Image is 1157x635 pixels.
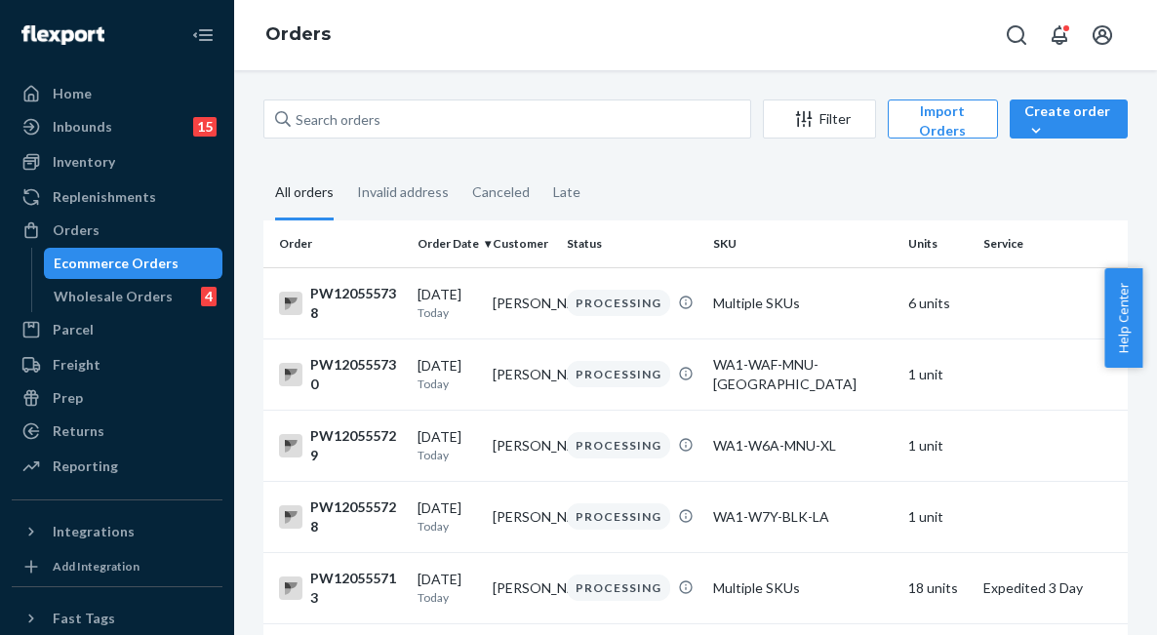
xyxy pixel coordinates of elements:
td: 1 unit [900,481,976,552]
div: Replenishments [53,187,156,207]
div: Add Integration [53,558,140,575]
button: Fast Tags [12,603,222,634]
button: Open Search Box [997,16,1036,55]
div: Parcel [53,320,94,339]
a: Inventory [12,146,222,178]
div: Ecommerce Orders [54,254,179,273]
a: Add Integration [12,555,222,578]
td: 1 unit [900,338,976,410]
div: PROCESSING [567,503,670,530]
td: [PERSON_NAME] [485,267,560,338]
td: [PERSON_NAME] [485,338,560,410]
div: Freight [53,355,100,375]
div: Reporting [53,456,118,476]
a: Wholesale Orders4 [44,281,223,312]
button: Help Center [1104,268,1142,368]
td: [PERSON_NAME] [485,481,560,552]
div: Wholesale Orders [54,287,173,306]
div: Create order [1024,101,1113,140]
div: Customer [493,235,552,252]
div: PROCESSING [567,432,670,458]
th: SKU [705,220,900,267]
th: Order [263,220,410,267]
th: Order Date [410,220,485,267]
a: Freight [12,349,222,380]
div: 4 [201,287,217,306]
a: Inbounds15 [12,111,222,142]
a: Orders [265,23,331,45]
div: Filter [764,109,875,129]
div: 15 [193,117,217,137]
a: Replenishments [12,181,222,213]
div: PROCESSING [567,361,670,387]
div: PW120555729 [279,426,402,465]
p: Expedited 3 Day [983,578,1114,598]
div: PROCESSING [567,290,670,316]
div: WA1-W6A-MNU-XL [713,436,893,456]
button: Open notifications [1040,16,1079,55]
button: Import Orders [888,99,998,139]
button: Open account menu [1083,16,1122,55]
td: 18 units [900,552,976,623]
a: Home [12,78,222,109]
div: Late [553,167,580,218]
th: Service [976,220,1122,267]
div: Fast Tags [53,609,115,628]
div: [DATE] [418,285,477,321]
div: [DATE] [418,498,477,535]
a: Parcel [12,314,222,345]
td: 1 unit [900,410,976,481]
a: Ecommerce Orders [44,248,223,279]
div: PW120555728 [279,497,402,536]
td: Multiple SKUs [705,552,900,623]
div: All orders [275,167,334,220]
div: PROCESSING [567,575,670,601]
button: Create order [1010,99,1128,139]
th: Status [559,220,705,267]
div: Integrations [53,522,135,541]
div: PW120555730 [279,355,402,394]
div: PW120555713 [279,569,402,608]
p: Today [418,518,477,535]
div: Invalid address [357,167,449,218]
td: Multiple SKUs [705,267,900,338]
div: WA1-W7Y-BLK-LA [713,507,893,527]
p: Today [418,589,477,606]
a: Reporting [12,451,222,482]
iframe: Opens a widget where you can chat to one of our agents [1033,576,1137,625]
p: Today [418,304,477,321]
div: Canceled [472,167,530,218]
img: Flexport logo [21,25,104,45]
div: Inbounds [53,117,112,137]
td: [PERSON_NAME] [485,552,560,623]
ol: breadcrumbs [250,7,346,63]
td: 6 units [900,267,976,338]
div: [DATE] [418,356,477,392]
p: Today [418,376,477,392]
div: [DATE] [418,427,477,463]
button: Integrations [12,516,222,547]
p: Today [418,447,477,463]
div: Inventory [53,152,115,172]
div: Prep [53,388,83,408]
a: Prep [12,382,222,414]
button: Filter [763,99,876,139]
a: Returns [12,416,222,447]
div: Home [53,84,92,103]
div: WA1-WAF-MNU-[GEOGRAPHIC_DATA] [713,355,893,394]
div: Orders [53,220,100,240]
button: Close Navigation [183,16,222,55]
a: Orders [12,215,222,246]
input: Search orders [263,99,751,139]
th: Units [900,220,976,267]
div: [DATE] [418,570,477,606]
div: PW120555738 [279,284,402,323]
div: Returns [53,421,104,441]
td: [PERSON_NAME] [485,410,560,481]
